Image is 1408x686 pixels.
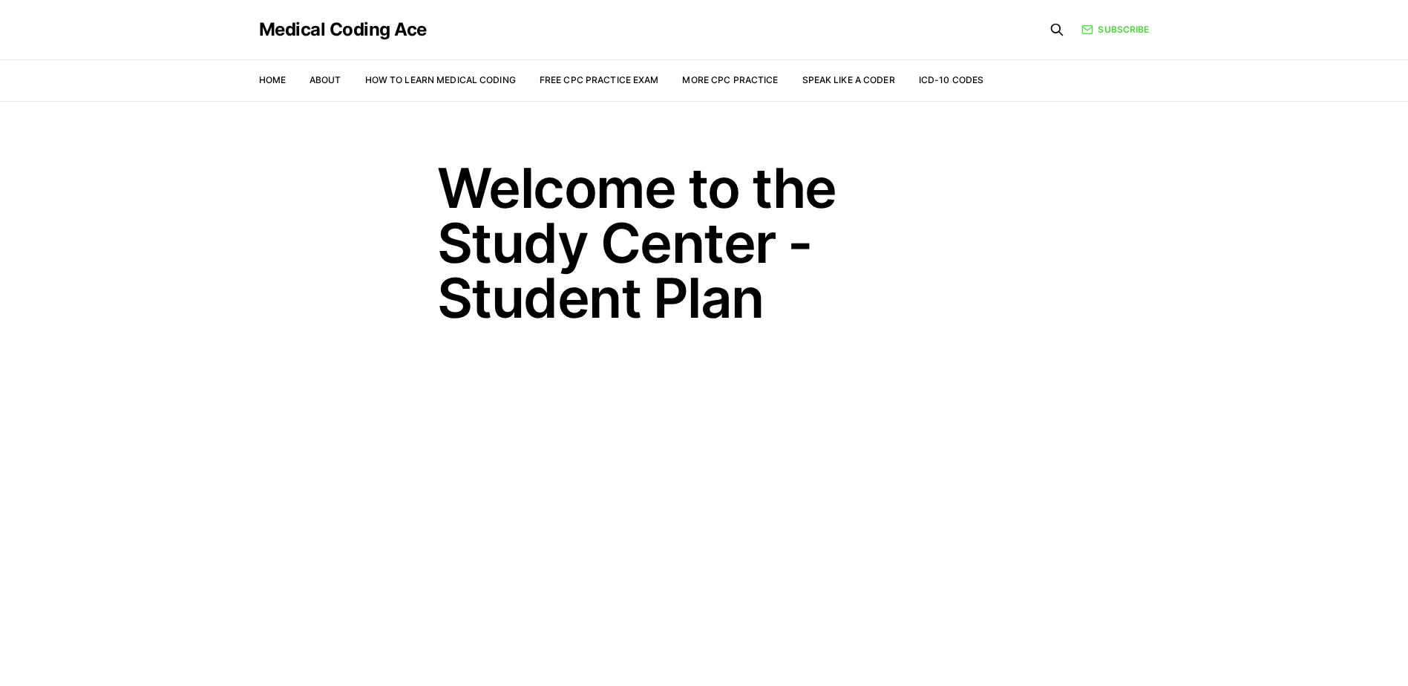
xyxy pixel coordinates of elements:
a: ICD-10 Codes [919,74,983,85]
a: Speak Like a Coder [802,74,895,85]
h1: Welcome to the Study Center - Student Plan [437,160,972,325]
a: Medical Coding Ace [259,21,427,39]
a: About [310,74,341,85]
a: More CPC Practice [682,74,778,85]
a: Subscribe [1081,23,1149,36]
a: Home [259,74,286,85]
a: Free CPC Practice Exam [540,74,659,85]
a: How to Learn Medical Coding [365,74,516,85]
